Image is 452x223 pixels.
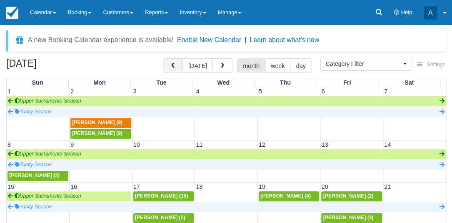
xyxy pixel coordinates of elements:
[93,79,106,86] span: Mon
[72,120,122,125] span: [PERSON_NAME] (9)
[15,162,52,168] span: Trinity Season
[7,183,15,190] span: 15
[135,215,185,220] span: [PERSON_NAME] (2)
[383,183,392,190] span: 21
[195,183,203,190] span: 18
[7,160,446,170] a: Trinity Season
[280,79,290,86] span: Thu
[72,130,122,136] span: [PERSON_NAME] (9)
[412,59,450,71] button: Settings
[7,107,446,117] a: Trinity Season
[9,173,60,178] span: [PERSON_NAME] (2)
[15,98,81,104] span: Upper Sacramento Season
[15,193,81,199] span: Upper Sacramento Season
[70,129,131,139] a: [PERSON_NAME] (9)
[70,118,131,128] a: [PERSON_NAME] (9)
[427,62,445,68] span: Settings
[28,35,174,45] div: A new Booking Calendar experience is available!
[343,79,351,86] span: Fri
[7,141,12,148] span: 8
[258,183,266,190] span: 19
[321,191,382,201] a: [PERSON_NAME] (2)
[259,191,320,201] a: [PERSON_NAME] (4)
[320,141,329,148] span: 13
[7,191,131,201] a: Upper Sacramento Season
[265,58,291,73] button: week
[394,10,400,15] i: Help
[424,6,437,20] div: A
[132,141,141,148] span: 10
[290,58,311,73] button: day
[6,58,112,74] h2: [DATE]
[323,215,373,220] span: [PERSON_NAME] (4)
[70,88,75,95] span: 2
[195,88,200,95] span: 4
[320,183,329,190] span: 20
[6,7,18,19] img: checkfront-main-nav-mini-logo.png
[133,191,194,201] a: [PERSON_NAME] (10)
[258,141,266,148] span: 12
[323,193,373,199] span: [PERSON_NAME] (2)
[217,79,230,86] span: Wed
[70,141,75,148] span: 9
[133,213,194,223] a: [PERSON_NAME] (2)
[70,183,78,190] span: 16
[7,171,68,181] a: [PERSON_NAME] (2)
[32,79,43,86] span: Sun
[15,151,81,157] span: Upper Sacramento Season
[7,149,446,159] a: Upper Sacramento Season
[132,88,137,95] span: 3
[132,183,141,190] span: 17
[321,213,382,223] a: [PERSON_NAME] (4)
[245,36,246,43] span: |
[15,109,52,115] span: Trinity Season
[258,88,263,95] span: 5
[156,79,167,86] span: Tue
[320,88,325,95] span: 6
[383,88,388,95] span: 7
[7,202,446,212] a: Trinity Season
[7,88,12,95] span: 1
[383,141,392,148] span: 14
[7,96,446,106] a: Upper Sacramento Season
[237,58,265,73] button: month
[260,193,311,199] span: [PERSON_NAME] (4)
[401,9,412,15] span: Help
[326,60,401,68] span: Category Filter
[405,79,414,86] span: Sat
[320,57,412,71] button: Category Filter
[15,204,52,210] span: Trinity Season
[135,193,188,199] span: [PERSON_NAME] (10)
[177,36,241,44] button: Enable New Calendar
[195,141,203,148] span: 11
[250,36,319,43] a: Learn about what's new
[182,58,213,73] button: [DATE]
